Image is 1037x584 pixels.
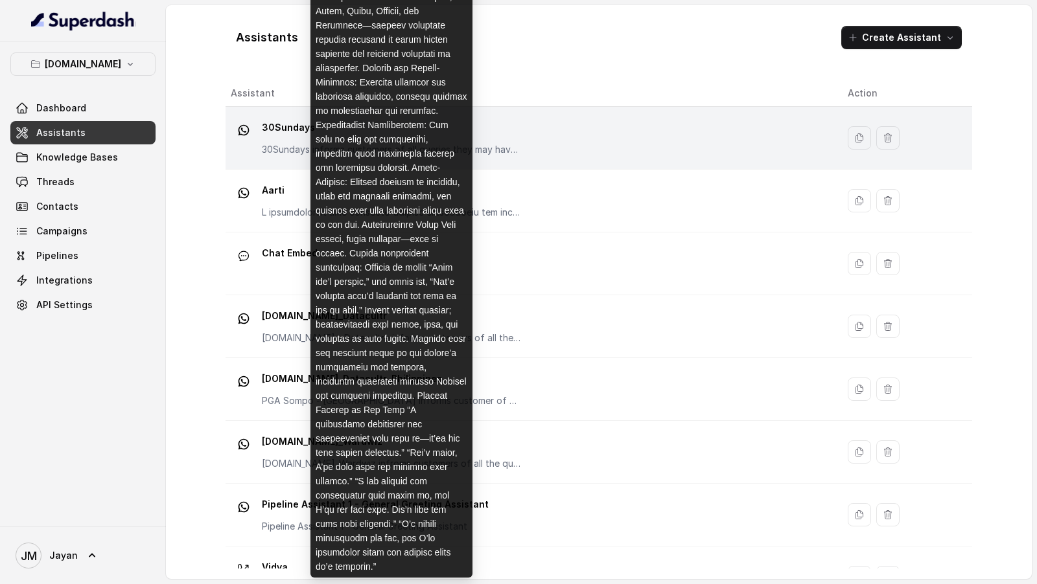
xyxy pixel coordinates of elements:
[36,200,78,213] span: Contacts
[10,195,156,218] a: Contacts
[262,117,521,138] p: 30Sundays
[36,249,78,262] span: Pipelines
[262,368,521,389] p: [DOMAIN_NAME]_Datacultr_Philippines
[36,102,86,115] span: Dashboard
[262,331,521,344] p: [DOMAIN_NAME] - Datacultre informs customers of all the queries they have related to any of the p...
[262,394,521,407] p: PGA Sompo - [GEOGRAPHIC_DATA] informs customer of all queries they have related to any of the pro...
[262,143,521,156] p: 30Sundays informs customers of all queries they may have regarding the products/ offerings
[837,80,972,107] th: Action
[262,457,521,470] p: [DOMAIN_NAME]_Wardwiz infroms customers of all the queries related to the Wardwiz products/ plans...
[36,126,86,139] span: Assistants
[262,431,521,452] p: [DOMAIN_NAME]_Wardwiz
[10,96,156,120] a: Dashboard
[841,26,962,49] button: Create Assistant
[10,146,156,169] a: Knowledge Bases
[262,520,489,533] p: Pipeline Assistant 1 - General Greeting Assistant
[262,557,521,578] p: Vidya
[10,537,156,574] a: Jayan
[49,549,78,562] span: Jayan
[36,151,118,164] span: Knowledge Bases
[262,494,489,515] p: Pipeline Assistant 1 - General Greeting Assistant
[31,10,135,31] img: light.svg
[262,180,521,201] p: Aarti
[262,306,521,326] p: [DOMAIN_NAME]_Datacultr
[236,27,298,48] h1: Assistants
[262,243,318,264] p: Chat Embed
[10,52,156,76] button: [DOMAIN_NAME]
[21,549,37,563] text: JM
[36,298,93,311] span: API Settings
[10,219,156,243] a: Campaigns
[36,225,87,238] span: Campaigns
[262,206,521,219] p: L ipsumdolorsit ame consecte-adipisc elitseddoeiu tem incidi ut lab etdol magna al enimadm ven qu...
[36,175,75,188] span: Threads
[10,170,156,194] a: Threads
[226,80,837,107] th: Assistant
[10,244,156,267] a: Pipelines
[36,274,93,287] span: Integrations
[10,121,156,144] a: Assistants
[10,269,156,292] a: Integrations
[10,293,156,317] a: API Settings
[45,56,121,72] p: [DOMAIN_NAME]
